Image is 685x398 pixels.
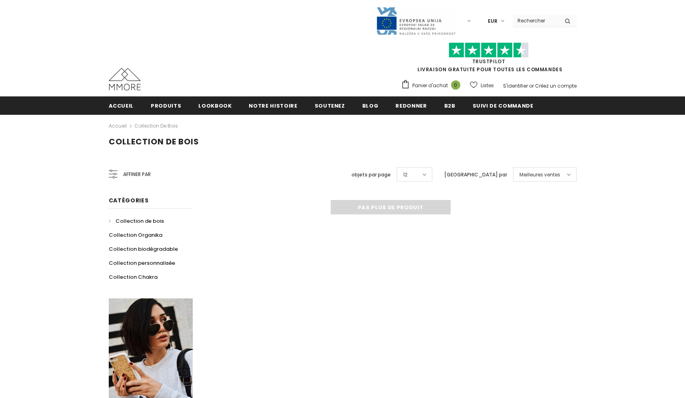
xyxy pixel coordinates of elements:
[488,17,497,25] span: EUR
[116,217,164,225] span: Collection de bois
[503,82,528,89] a: S'identifier
[351,171,391,179] label: objets par page
[315,102,345,110] span: soutenez
[444,96,455,114] a: B2B
[472,58,505,65] a: TrustPilot
[109,231,162,239] span: Collection Organika
[451,80,460,90] span: 0
[109,245,178,253] span: Collection biodégradable
[109,242,178,256] a: Collection biodégradable
[134,122,178,129] a: Collection de bois
[473,96,533,114] a: Suivi de commande
[376,6,456,36] img: Javni Razpis
[376,17,456,24] a: Javni Razpis
[109,256,175,270] a: Collection personnalisée
[123,170,151,179] span: Affiner par
[109,270,158,284] a: Collection Chakra
[109,259,175,267] span: Collection personnalisée
[395,96,427,114] a: Redonner
[401,80,464,92] a: Panier d'achat 0
[444,102,455,110] span: B2B
[109,96,134,114] a: Accueil
[151,96,181,114] a: Produits
[513,15,559,26] input: Search Site
[362,102,379,110] span: Blog
[481,82,494,90] span: Listes
[412,82,448,90] span: Panier d'achat
[449,42,529,58] img: Faites confiance aux étoiles pilotes
[109,214,164,228] a: Collection de bois
[315,96,345,114] a: soutenez
[519,171,560,179] span: Meilleures ventes
[362,96,379,114] a: Blog
[249,102,297,110] span: Notre histoire
[109,68,141,90] img: Cas MMORE
[109,136,199,147] span: Collection de bois
[109,121,127,131] a: Accueil
[198,96,232,114] a: Lookbook
[198,102,232,110] span: Lookbook
[535,82,577,89] a: Créez un compte
[109,228,162,242] a: Collection Organika
[403,171,407,179] span: 12
[473,102,533,110] span: Suivi de commande
[249,96,297,114] a: Notre histoire
[109,273,158,281] span: Collection Chakra
[444,171,507,179] label: [GEOGRAPHIC_DATA] par
[109,102,134,110] span: Accueil
[529,82,534,89] span: or
[395,102,427,110] span: Redonner
[109,196,149,204] span: Catégories
[401,46,577,73] span: LIVRAISON GRATUITE POUR TOUTES LES COMMANDES
[470,78,494,92] a: Listes
[151,102,181,110] span: Produits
